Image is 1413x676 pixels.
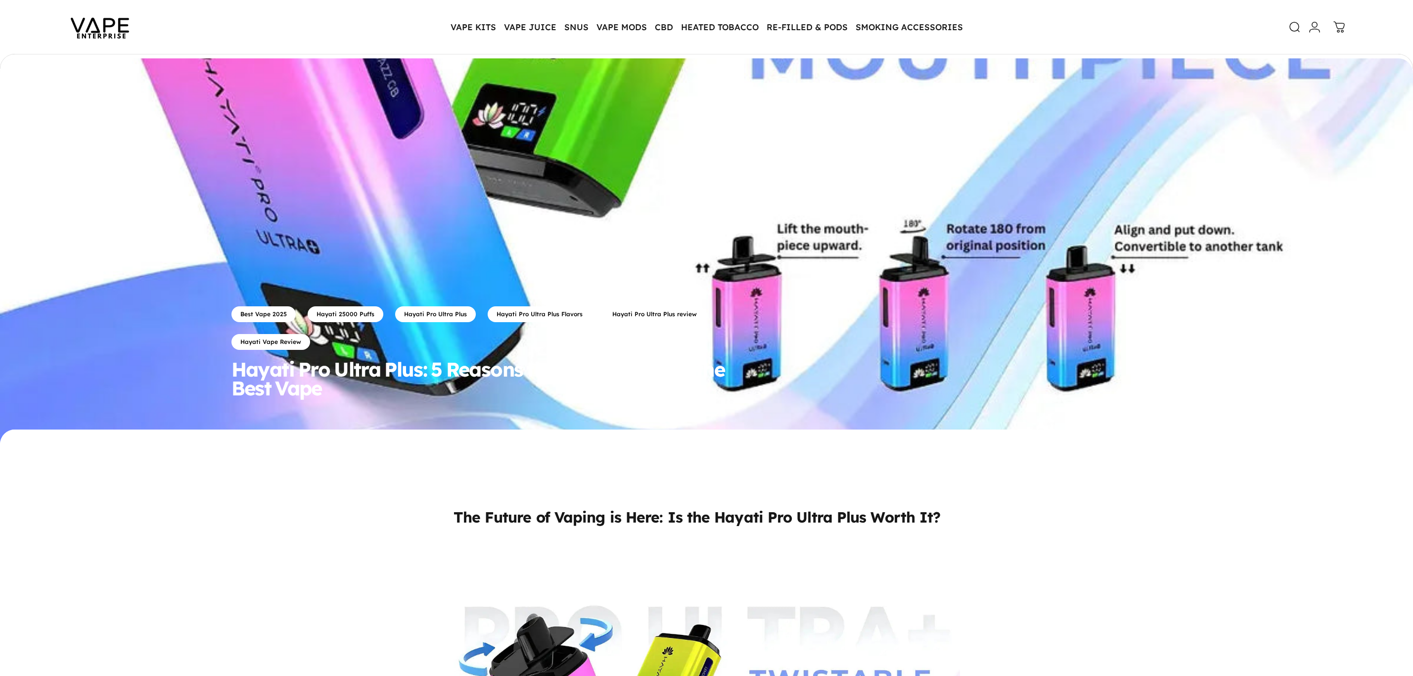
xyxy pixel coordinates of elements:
[763,17,852,38] summary: RE-FILLED & PODS
[500,17,560,38] summary: VAPE JUICE
[231,306,296,322] a: Best Vape 2025
[603,359,642,379] animate-element: Puff
[593,17,651,38] summary: VAPE MODS
[454,465,960,528] h3: The Future of Vaping is Here: Is the Hayati Pro Ultra Plus Worth It?
[852,17,967,38] summary: SMOKING ACCESSORIES
[695,359,725,379] animate-element: the
[334,359,380,379] animate-element: Ultra
[677,17,763,38] summary: HEATED TOBACCO
[431,359,442,379] animate-element: 5
[395,306,476,322] a: Hayati Pro Ultra Plus
[231,359,294,379] animate-element: Hayati
[231,334,310,350] a: Hayati Vape Review
[231,378,272,398] animate-element: Best
[275,378,322,398] animate-element: Vape
[446,359,523,379] animate-element: Reasons
[447,17,967,38] nav: Primary
[298,359,330,379] animate-element: Pro
[1328,16,1350,38] a: 0 items
[384,359,427,379] animate-element: Plus:
[527,359,560,379] animate-element: this
[677,359,691,379] animate-element: is
[447,17,500,38] summary: VAPE KITS
[10,636,42,666] iframe: chat widget
[55,4,144,50] img: Vape Enterprise
[488,306,592,322] a: Hayati Pro Ultra Plus Flavors
[560,17,593,38] summary: SNUS
[564,359,599,379] animate-element: 25K
[646,359,673,379] animate-element: Kit
[308,306,383,322] a: Hayati 25000 Puffs
[651,17,677,38] summary: CBD
[603,306,706,322] a: Hayati Pro Ultra Plus review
